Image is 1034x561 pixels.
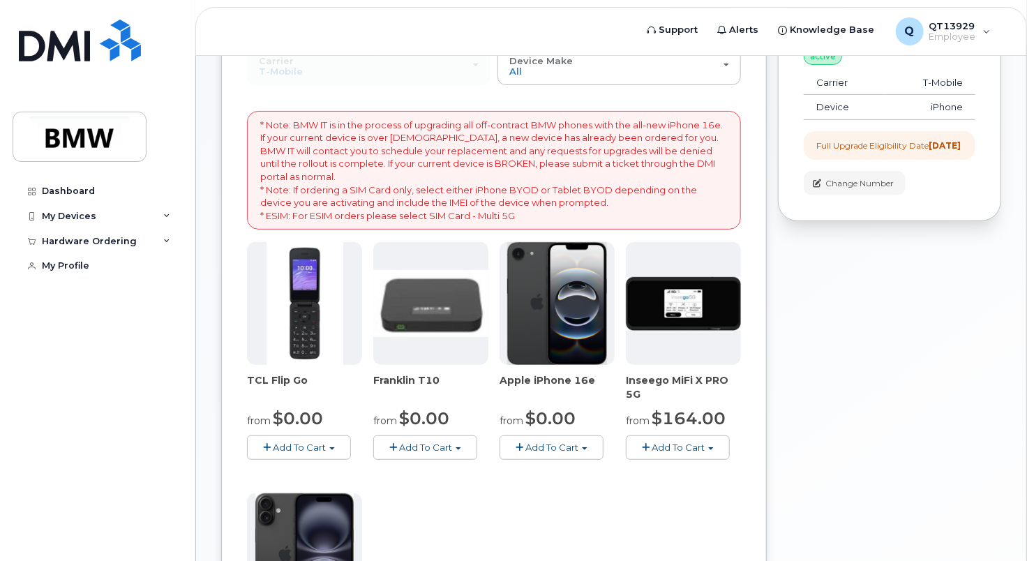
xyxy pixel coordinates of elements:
span: Support [659,23,698,37]
span: $164.00 [652,408,726,428]
img: iphone16e.png [507,242,608,365]
span: QT13929 [929,20,976,31]
small: from [373,414,397,427]
span: Employee [929,31,976,43]
span: Knowledge Base [791,23,875,37]
strong: [DATE] [929,140,961,151]
div: Franklin T10 [373,373,488,401]
span: Add To Cart [273,442,326,453]
img: TCL_FLIP_MODE.jpg [267,242,343,365]
td: Device [804,95,885,120]
button: Device Make All [497,48,741,84]
a: Alerts [708,16,769,44]
a: Support [638,16,708,44]
a: Knowledge Base [769,16,885,44]
div: Full Upgrade Eligibility Date [816,140,961,151]
button: Change Number [804,171,906,195]
span: Q [905,23,915,40]
div: QT13929 [886,17,1001,45]
span: Add To Cart [525,442,578,453]
td: iPhone [885,95,975,120]
p: * Note: BMW IT is in the process of upgrading all off-contract BMW phones with the all-new iPhone... [260,119,728,223]
button: Add To Cart [626,435,730,460]
small: from [500,414,523,427]
div: TCL Flip Go [247,373,362,401]
button: Add To Cart [500,435,604,460]
div: Inseego MiFi X PRO 5G [626,373,741,401]
span: $0.00 [525,408,576,428]
span: $0.00 [399,408,449,428]
small: from [626,414,650,427]
button: Add To Cart [247,435,351,460]
div: active [804,48,842,65]
span: Add To Cart [399,442,452,453]
small: from [247,414,271,427]
span: All [509,66,522,77]
img: t10.jpg [373,270,488,336]
td: Carrier [804,70,885,96]
span: Change Number [825,177,894,190]
span: Alerts [730,23,759,37]
div: Apple iPhone 16e [500,373,615,401]
span: Add To Cart [652,442,705,453]
button: Add To Cart [373,435,477,460]
td: T-Mobile [885,70,975,96]
span: $0.00 [273,408,323,428]
iframe: Messenger Launcher [973,500,1024,551]
span: Device Make [509,55,573,66]
img: cut_small_inseego_5G.jpg [626,277,741,331]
